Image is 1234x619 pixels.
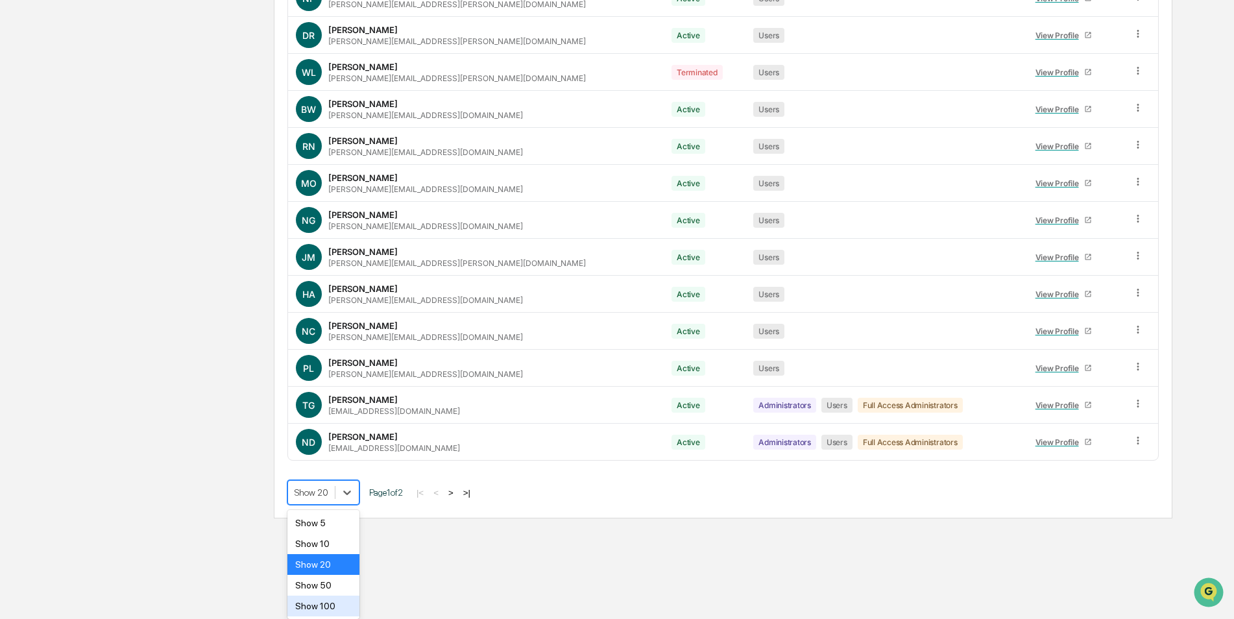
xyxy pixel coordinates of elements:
[1035,289,1084,299] div: View Profile
[287,513,359,533] div: Show 5
[328,221,523,231] div: [PERSON_NAME][EMAIL_ADDRESS][DOMAIN_NAME]
[671,65,723,80] div: Terminated
[753,213,784,228] div: Users
[1030,25,1097,45] a: View Profile
[858,435,963,450] div: Full Access Administrators
[328,321,398,331] div: [PERSON_NAME]
[671,102,705,117] div: Active
[328,258,586,268] div: [PERSON_NAME][EMAIL_ADDRESS][PERSON_NAME][DOMAIN_NAME]
[328,147,523,157] div: [PERSON_NAME][EMAIL_ADDRESS][DOMAIN_NAME]
[302,289,315,300] span: HA
[1035,363,1084,373] div: View Profile
[1030,173,1097,193] a: View Profile
[1030,247,1097,267] a: View Profile
[821,398,853,413] div: Users
[221,103,236,119] button: Start new chat
[94,165,104,175] div: 🗄️
[328,406,460,416] div: [EMAIL_ADDRESS][DOMAIN_NAME]
[753,28,784,43] div: Users
[1035,400,1084,410] div: View Profile
[858,398,963,413] div: Full Access Administrators
[1192,576,1228,611] iframe: Open customer support
[8,183,87,206] a: 🔎Data Lookup
[429,487,442,498] button: <
[1030,284,1097,304] a: View Profile
[1035,215,1084,225] div: View Profile
[328,136,398,146] div: [PERSON_NAME]
[13,165,23,175] div: 🖐️
[671,361,705,376] div: Active
[89,158,166,182] a: 🗄️Attestations
[821,435,853,450] div: Users
[302,400,315,411] span: TG
[328,73,586,83] div: [PERSON_NAME][EMAIL_ADDRESS][PERSON_NAME][DOMAIN_NAME]
[753,361,784,376] div: Users
[753,435,816,450] div: Administrators
[44,112,164,123] div: We're available if you need us!
[302,215,315,226] span: NG
[328,99,398,109] div: [PERSON_NAME]
[671,139,705,154] div: Active
[671,435,705,450] div: Active
[302,67,316,78] span: WL
[328,369,523,379] div: [PERSON_NAME][EMAIL_ADDRESS][DOMAIN_NAME]
[1035,30,1084,40] div: View Profile
[328,36,586,46] div: [PERSON_NAME][EMAIL_ADDRESS][PERSON_NAME][DOMAIN_NAME]
[302,437,315,448] span: ND
[328,443,460,453] div: [EMAIL_ADDRESS][DOMAIN_NAME]
[671,324,705,339] div: Active
[413,487,428,498] button: |<
[1030,432,1097,452] a: View Profile
[328,62,398,72] div: [PERSON_NAME]
[328,295,523,305] div: [PERSON_NAME][EMAIL_ADDRESS][DOMAIN_NAME]
[26,164,84,176] span: Preclearance
[107,164,161,176] span: Attestations
[369,487,403,498] span: Page 1 of 2
[1035,252,1084,262] div: View Profile
[13,189,23,200] div: 🔎
[302,30,315,41] span: DR
[301,104,316,115] span: BW
[1030,395,1097,415] a: View Profile
[1030,136,1097,156] a: View Profile
[444,487,457,498] button: >
[91,219,157,230] a: Powered byPylon
[671,176,705,191] div: Active
[459,487,474,498] button: >|
[1030,99,1097,119] a: View Profile
[671,287,705,302] div: Active
[44,99,213,112] div: Start new chat
[753,65,784,80] div: Users
[287,575,359,596] div: Show 50
[753,139,784,154] div: Users
[753,102,784,117] div: Users
[1030,321,1097,341] a: View Profile
[671,213,705,228] div: Active
[328,184,523,194] div: [PERSON_NAME][EMAIL_ADDRESS][DOMAIN_NAME]
[1030,210,1097,230] a: View Profile
[1035,326,1084,336] div: View Profile
[328,110,523,120] div: [PERSON_NAME][EMAIL_ADDRESS][DOMAIN_NAME]
[1035,178,1084,188] div: View Profile
[1030,358,1097,378] a: View Profile
[1035,104,1084,114] div: View Profile
[328,431,398,442] div: [PERSON_NAME]
[13,27,236,48] p: How can we help?
[753,287,784,302] div: Users
[8,158,89,182] a: 🖐️Preclearance
[287,596,359,616] div: Show 100
[671,398,705,413] div: Active
[328,332,523,342] div: [PERSON_NAME][EMAIL_ADDRESS][DOMAIN_NAME]
[328,210,398,220] div: [PERSON_NAME]
[1035,67,1084,77] div: View Profile
[303,363,314,374] span: PL
[753,250,784,265] div: Users
[287,554,359,575] div: Show 20
[328,358,398,368] div: [PERSON_NAME]
[671,250,705,265] div: Active
[671,28,705,43] div: Active
[328,284,398,294] div: [PERSON_NAME]
[26,188,82,201] span: Data Lookup
[753,176,784,191] div: Users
